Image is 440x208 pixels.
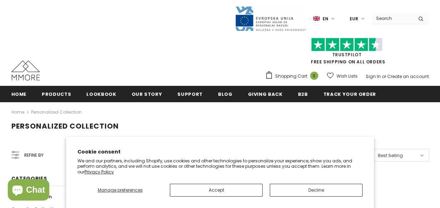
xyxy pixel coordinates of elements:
[132,91,162,98] span: Our Story
[77,158,363,175] p: We and our partners, including Shopify, use cookies and other technologies to personalize your ex...
[248,91,283,98] span: Giving back
[177,86,203,102] a: support
[323,15,328,22] span: en
[42,91,71,98] span: Products
[11,86,27,102] a: Home
[265,71,322,82] a: Shopping Cart 0
[350,15,358,22] span: EUR
[218,86,233,102] a: Blog
[31,109,82,115] a: Personalized Collection
[177,91,203,98] span: support
[327,70,358,82] a: Wish Lists
[248,86,283,102] a: Giving back
[6,179,51,202] inbox-online-store-chat: Shopify online store chat
[311,38,383,52] img: Trust Pilot Stars
[235,15,306,21] a: Javni Razpis
[323,91,376,98] span: Track your order
[24,151,44,159] span: Refine by
[11,61,40,80] img: MMORE Cases
[77,184,163,197] button: Manage preferences
[310,72,318,80] span: 0
[387,73,429,79] a: Create an account
[170,184,263,197] button: Accept
[77,148,363,156] h2: Cookie consent
[11,91,27,98] span: Home
[337,73,358,80] span: Wish Lists
[372,13,413,24] input: Search Site
[86,91,116,98] span: Lookbook
[235,6,306,32] img: Javni Razpis
[298,91,308,98] span: B2B
[218,91,233,98] span: Blog
[98,187,143,193] span: Manage preferences
[270,184,363,197] button: Decline
[11,175,47,182] span: Categories
[86,86,116,102] a: Lookbook
[378,152,403,159] span: Best Selling
[298,86,308,102] a: B2B
[132,86,162,102] a: Our Story
[366,73,381,79] a: Sign In
[85,169,114,175] a: Privacy Policy
[11,108,24,116] a: Home
[332,52,362,58] a: Trustpilot
[11,121,119,131] span: Personalized Collection
[382,73,386,79] span: or
[323,86,376,102] a: Track your order
[275,73,307,80] span: Shopping Cart
[313,16,320,22] img: i-lang-1.png
[42,86,71,102] a: Products
[265,41,429,65] span: FREE SHIPPING ON ALL ORDERS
